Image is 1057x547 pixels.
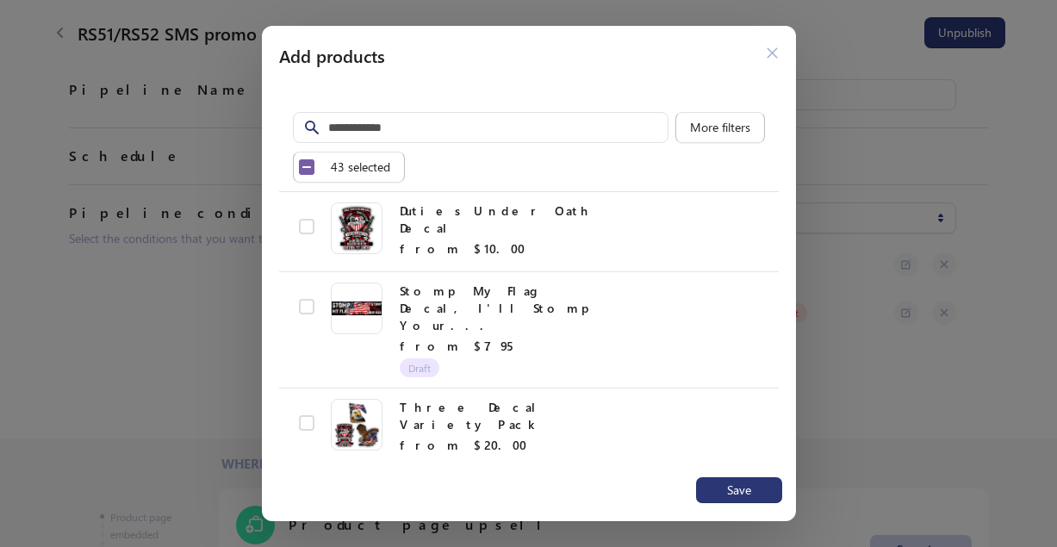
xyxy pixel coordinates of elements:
[400,399,543,432] span: Three Decal Variety Pack
[400,437,526,453] span: from $20.00
[696,477,782,503] button: Save
[759,40,786,66] button: Close
[331,160,390,174] span: 43 selected
[400,240,525,257] span: from $10.00
[675,112,765,143] button: More filters
[408,363,431,373] span: Draft
[690,121,750,134] span: More filters
[727,483,751,497] span: Save
[400,202,593,236] span: Duties Under Oath Decal
[279,43,742,67] h2: Add products
[400,338,520,354] span: from $7.95
[400,283,594,333] span: Stomp My Flag Decal, I'll Stomp Your...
